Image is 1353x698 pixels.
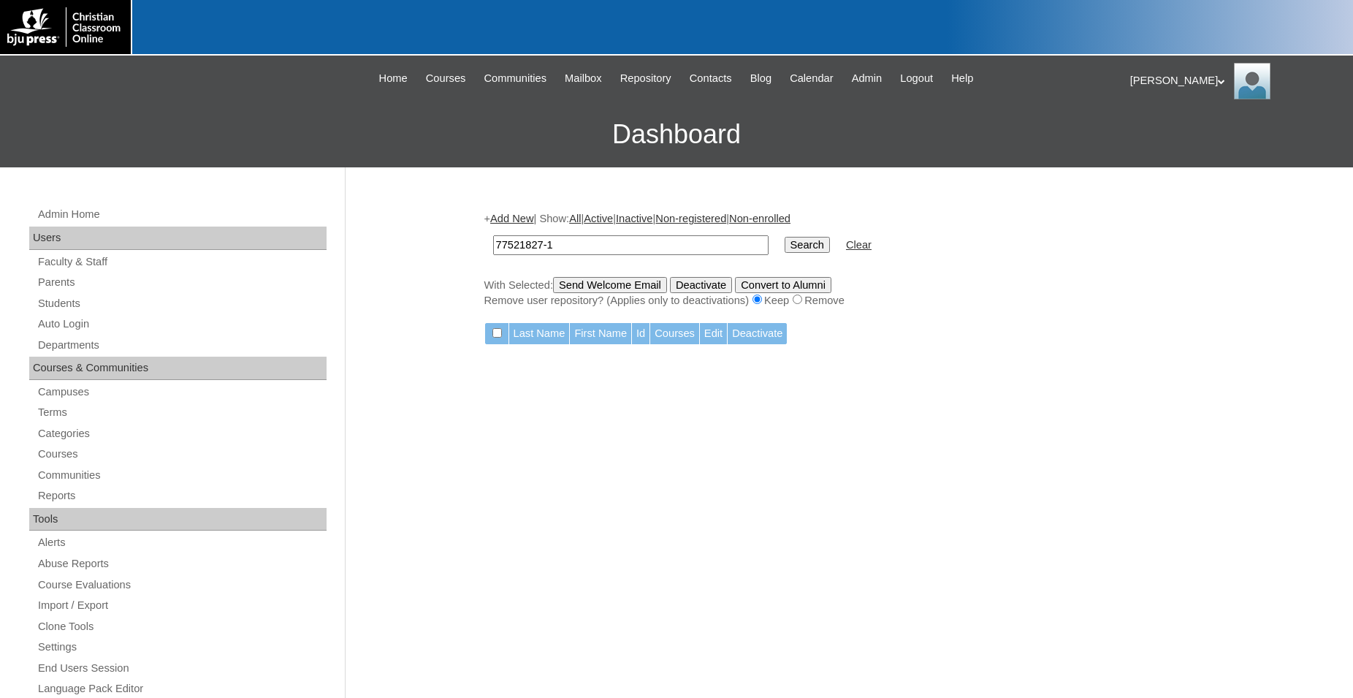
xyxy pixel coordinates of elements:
[37,253,327,271] a: Faculty & Staff
[852,70,883,87] span: Admin
[37,618,327,636] a: Clone Tools
[700,323,727,344] td: Edit
[1130,63,1338,99] div: [PERSON_NAME]
[29,508,327,531] div: Tools
[670,277,732,293] input: Deactivate
[650,323,699,344] td: Courses
[682,70,739,87] a: Contacts
[426,70,466,87] span: Courses
[37,576,327,594] a: Course Evaluations
[37,295,327,313] a: Students
[419,70,473,87] a: Courses
[37,596,327,615] a: Import / Export
[37,680,327,698] a: Language Pack Editor
[37,403,327,422] a: Terms
[37,555,327,573] a: Abuse Reports
[1234,63,1270,99] img: Jonelle Rodriguez
[785,237,830,253] input: Search
[37,425,327,443] a: Categories
[565,70,602,87] span: Mailbox
[728,323,787,344] td: Deactivate
[493,235,769,255] input: Search
[37,638,327,656] a: Settings
[29,227,327,250] div: Users
[484,293,1208,308] div: Remove user repository? (Applies only to deactivations) Keep Remove
[37,336,327,354] a: Departments
[37,205,327,224] a: Admin Home
[782,70,840,87] a: Calendar
[750,70,771,87] span: Blog
[37,315,327,333] a: Auto Login
[490,213,533,224] a: Add New
[846,239,872,251] a: Clear
[743,70,779,87] a: Blog
[690,70,732,87] span: Contacts
[476,70,554,87] a: Communities
[553,277,667,293] input: Send Welcome Email
[7,102,1346,167] h3: Dashboard
[484,211,1208,308] div: + | Show: | | | |
[37,487,327,505] a: Reports
[569,213,581,224] a: All
[37,659,327,678] a: End Users Session
[655,213,726,224] a: Non-registered
[729,213,790,224] a: Non-enrolled
[484,277,1208,308] div: With Selected:
[900,70,933,87] span: Logout
[37,466,327,485] a: Communities
[379,70,408,87] span: Home
[37,534,327,552] a: Alerts
[484,70,546,87] span: Communities
[616,213,653,224] a: Inactive
[37,445,327,463] a: Courses
[845,70,890,87] a: Admin
[951,70,973,87] span: Help
[29,357,327,380] div: Courses & Communities
[735,277,831,293] input: Convert to Alumni
[570,323,631,344] td: First Name
[584,213,613,224] a: Active
[944,70,980,87] a: Help
[790,70,833,87] span: Calendar
[632,323,649,344] td: Id
[372,70,415,87] a: Home
[7,7,123,47] img: logo-white.png
[613,70,679,87] a: Repository
[893,70,940,87] a: Logout
[620,70,671,87] span: Repository
[37,273,327,292] a: Parents
[557,70,609,87] a: Mailbox
[509,323,570,344] td: Last Name
[37,383,327,401] a: Campuses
